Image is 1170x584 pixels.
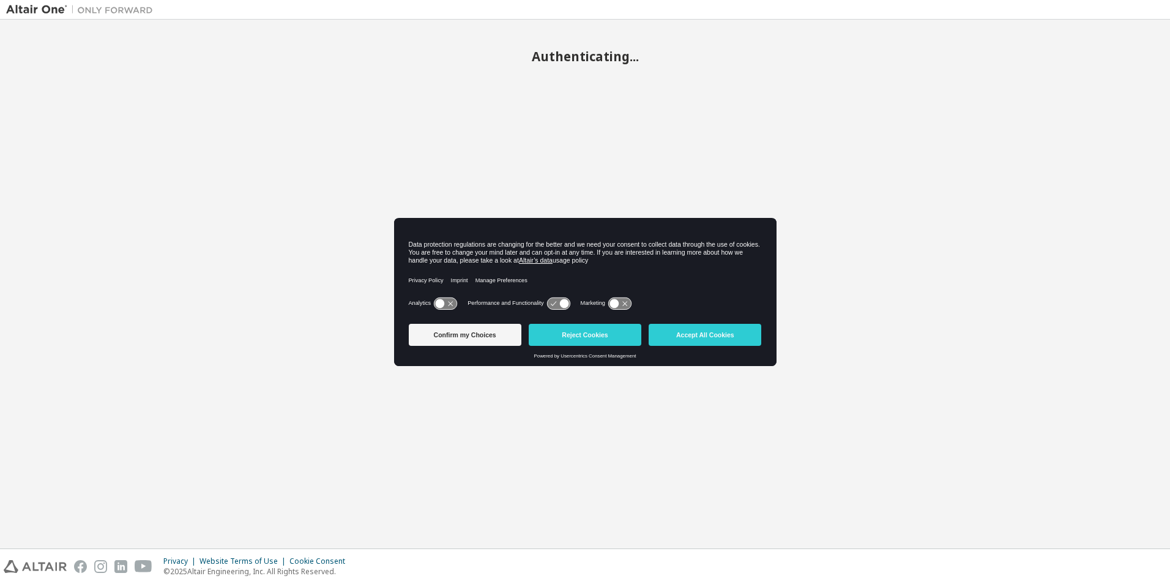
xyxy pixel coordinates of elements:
[163,566,352,577] p: © 2025 Altair Engineering, Inc. All Rights Reserved.
[6,4,159,16] img: Altair One
[289,556,352,566] div: Cookie Consent
[163,556,199,566] div: Privacy
[94,560,107,573] img: instagram.svg
[199,556,289,566] div: Website Terms of Use
[135,560,152,573] img: youtube.svg
[6,48,1164,64] h2: Authenticating...
[4,560,67,573] img: altair_logo.svg
[114,560,127,573] img: linkedin.svg
[74,560,87,573] img: facebook.svg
